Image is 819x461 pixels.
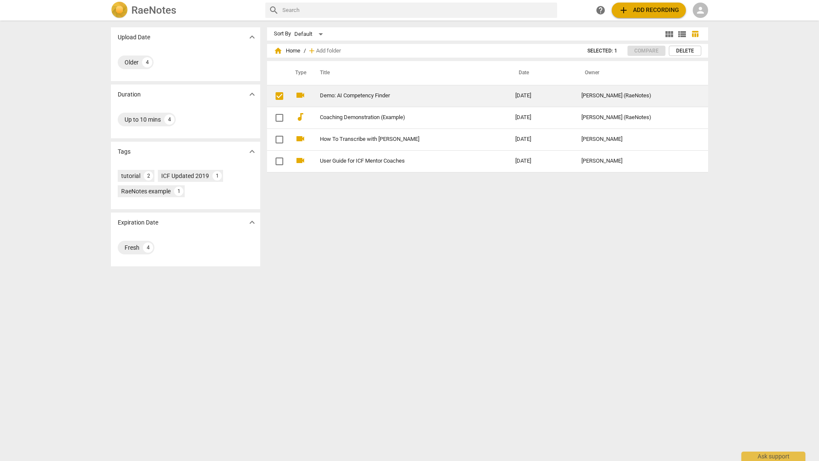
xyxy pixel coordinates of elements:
span: search [269,5,279,15]
span: table_chart [691,30,699,38]
span: expand_more [247,217,257,228]
button: Show more [246,145,258,158]
a: Demo: AI Competency Finder [320,93,485,99]
a: Coaching Demonstration (Example) [320,114,485,121]
div: Up to 10 mins [125,115,161,124]
span: videocam [295,134,305,144]
input: Search [282,3,554,17]
span: home [274,47,282,55]
th: Type [288,61,310,85]
div: [PERSON_NAME] (RaeNotes) [581,93,692,99]
span: expand_more [247,89,257,99]
button: Show more [246,31,258,44]
button: Delete [669,46,701,56]
button: Table view [688,28,701,41]
h2: RaeNotes [131,4,176,16]
div: Older [125,58,139,67]
span: Delete [676,47,694,55]
td: [DATE] [508,150,575,172]
p: Upload Date [118,33,150,42]
p: Expiration Date [118,218,158,227]
th: Title [310,61,508,85]
div: 4 [142,57,152,67]
a: LogoRaeNotes [111,2,258,19]
button: Selected: 1 [581,46,624,56]
span: Add folder [316,48,341,54]
span: / [304,48,306,54]
span: expand_more [247,146,257,157]
p: Duration [118,90,141,99]
span: audiotrack [295,112,305,122]
div: Ask support [741,452,805,461]
p: Tags [118,147,131,156]
div: 2 [144,171,153,181]
span: help [595,5,606,15]
div: 1 [174,187,183,196]
a: Help [593,3,608,18]
span: add [308,47,316,55]
div: [PERSON_NAME] [581,136,692,143]
span: Selected: 1 [587,47,617,55]
span: Add recording [619,5,679,15]
div: 4 [143,242,153,253]
a: User Guide for ICF Mentor Coaches [320,158,485,164]
div: tutorial [121,172,140,180]
img: Logo [111,2,128,19]
span: videocam [295,90,305,100]
td: [DATE] [508,107,575,128]
div: RaeNotes example [121,187,171,195]
div: 1 [212,171,222,181]
div: Default [294,27,326,41]
div: [PERSON_NAME] [581,158,692,164]
button: Upload [612,3,686,18]
div: ICF Updated 2019 [161,172,209,180]
span: view_module [664,29,674,39]
span: videocam [295,155,305,166]
div: [PERSON_NAME] (RaeNotes) [581,114,692,121]
div: Sort By [274,31,291,37]
span: view_list [677,29,687,39]
button: List view [676,28,688,41]
th: Date [508,61,575,85]
div: 4 [164,114,174,125]
td: [DATE] [508,85,575,107]
button: Tile view [663,28,676,41]
span: person [695,5,706,15]
a: How To Transcribe with [PERSON_NAME] [320,136,485,143]
th: Owner [575,61,699,85]
div: Fresh [125,243,139,252]
span: Home [274,47,300,55]
span: add [619,5,629,15]
button: Show more [246,216,258,229]
span: expand_more [247,32,257,42]
button: Show more [246,88,258,101]
td: [DATE] [508,128,575,150]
